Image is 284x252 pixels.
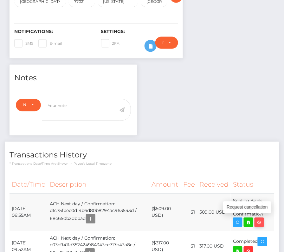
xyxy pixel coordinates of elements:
div: Note Type [23,103,26,108]
h4: Notes [14,73,132,84]
th: Amount [149,176,181,194]
td: ACH Next day / Confirmation: d1c75fbec0d14b6d80b8294ac963543d / 68e650b2dbbad [48,194,150,231]
th: Date/Time [10,176,48,194]
label: SMS [14,39,33,48]
th: Description [48,176,150,194]
td: [DATE] 06:55AM [10,194,48,231]
button: Note Type [16,99,41,111]
td: Sent to Bank, Awaiting Confirmation [231,194,274,231]
th: Received [197,176,231,194]
th: Fee [181,176,197,194]
div: Do not require [163,40,164,45]
label: 2FA [101,39,120,48]
th: Status [231,176,274,194]
td: 509.00 USD [197,194,231,231]
button: Do not require [155,37,178,49]
div: Request cancellation [223,202,271,213]
label: E-mail [38,39,62,48]
h6: Settings: [101,29,178,34]
td: $1 [181,194,197,231]
td: ($509.00 USD) [149,194,181,231]
h6: Notifications: [14,29,92,34]
h4: Transactions History [10,150,274,161]
p: * Transactions date/time are shown in payee's local timezone [10,162,274,166]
